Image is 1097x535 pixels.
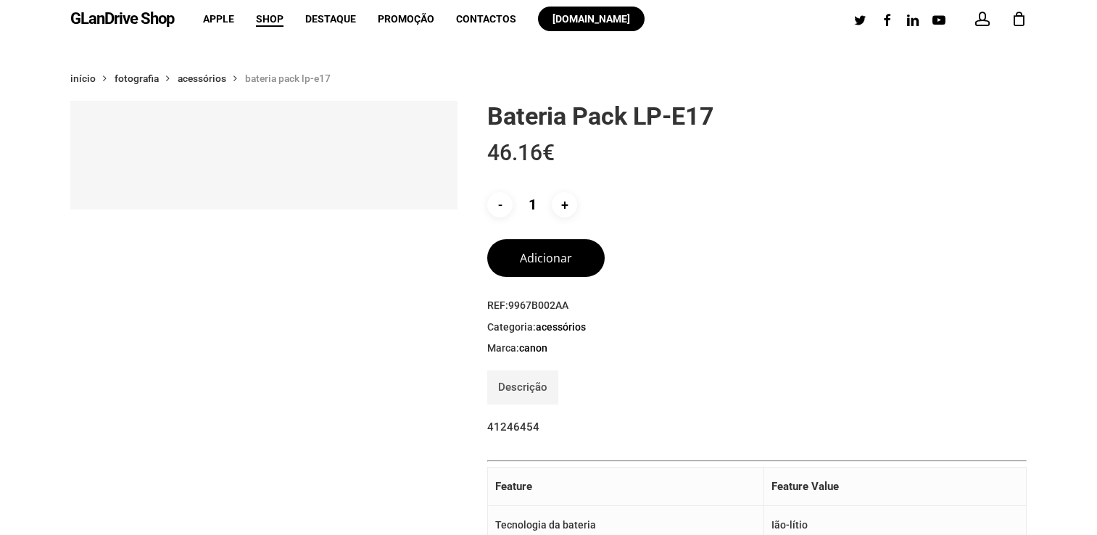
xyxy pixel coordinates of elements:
[498,370,547,405] a: Descrição
[764,468,1027,506] th: Feature Value
[552,13,630,25] span: [DOMAIN_NAME]
[487,320,1027,335] span: Categoria:
[487,140,555,165] bdi: 46.16
[256,14,283,24] a: Shop
[487,415,1027,455] p: 41246454
[542,140,555,165] span: €
[305,13,356,25] span: Destaque
[516,192,549,217] input: Product quantity
[487,299,1027,313] span: REF:
[488,468,764,506] th: Feature
[456,13,516,25] span: Contactos
[487,192,513,217] input: -
[378,13,434,25] span: Promoção
[487,101,1027,131] h1: Bateria Pack LP-E17
[256,13,283,25] span: Shop
[245,72,331,84] span: Bateria Pack LP-E17
[487,239,605,277] button: Adicionar
[70,11,174,27] a: GLanDrive Shop
[508,299,568,311] span: 9967B002AA
[203,14,234,24] a: Apple
[178,72,226,85] a: Acessórios
[70,72,96,85] a: Início
[538,14,645,24] a: [DOMAIN_NAME]
[378,14,434,24] a: Promoção
[203,13,234,25] span: Apple
[536,320,586,333] a: Acessórios
[115,72,159,85] a: Fotografia
[456,14,516,24] a: Contactos
[305,14,356,24] a: Destaque
[487,341,1027,356] span: Marca:
[552,192,577,217] input: +
[519,341,547,354] a: CANON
